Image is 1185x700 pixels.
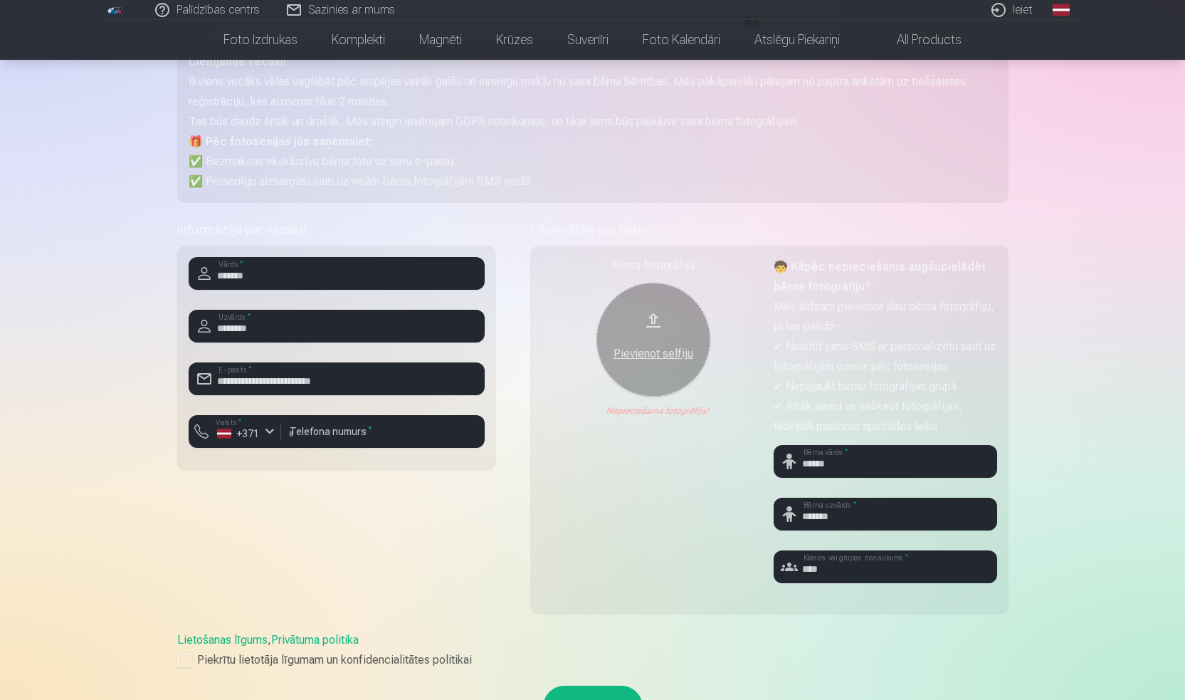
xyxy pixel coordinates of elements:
[315,20,402,60] a: Komplekti
[271,633,359,647] a: Privātuma politika
[479,20,550,60] a: Krūzes
[177,220,496,240] h5: Informācija par vecāku
[626,20,737,60] a: Foto kalendāri
[542,257,765,274] div: Bērna fotogrāfija
[774,377,997,397] p: ✔ Nepajaukt bērnu fotogrāfijas grupā
[189,72,997,112] p: Ikviens vecāks vēlas saglabāt pēc iespējas vairāk gaišu un sirsnīgu mirkļu no sava bērna bērnības...
[177,652,1008,669] label: Piekrītu lietotāja līgumam un konfidencialitātes politikai
[189,112,997,132] p: Tas būs daudz ērtāk un drošāk. Mēs stingri ievērojam GDPR noteikumus, un tikai jums būs piekļuve ...
[550,20,626,60] a: Suvenīri
[189,55,286,68] strong: Cienījamie vecāki!
[402,20,479,60] a: Magnēti
[737,20,857,60] a: Atslēgu piekariņi
[189,152,997,172] p: ✅ Bezmaksas ekskluzīvu bērna foto uz savu e-pastu
[211,417,246,428] label: Valsts
[177,633,268,647] a: Lietošanas līgums
[206,20,315,60] a: Foto izdrukas
[530,220,1008,240] h5: Informācija par bērnu
[189,135,372,148] strong: 🎁 Pēc fotosesijas jūs saņemsiet:
[774,337,997,377] p: ✔ Nosūtīt jums SMS ar personalizētu saiti uz fotogrāfijām uzreiz pēc fotosesijas
[774,260,986,293] strong: 🧒 Kāpēc nepieciešams augšupielādēt bērna fotogrāfiju?
[217,427,260,441] div: +371
[107,6,123,14] img: /fa1
[189,172,997,192] p: ✅ Personīgu aizsargātu saiti uz visām bērna fotogrāfijām SMS veidā
[774,397,997,437] p: ✔ Ātrāk atrast un sašķirot fotogrāfijas, tādējādi paātrinot apstrādes laiku
[177,632,1008,669] div: ,
[611,345,696,362] div: Pievienot selfiju
[596,283,710,397] button: Pievienot selfiju
[189,415,281,448] button: Valsts*+371
[774,297,997,337] p: Mēs lūdzam pievienot jūsu bērna fotogrāfiju, jo tas palīdz:
[857,20,979,60] a: All products
[542,405,765,417] div: Nepieciešama fotogrāfija!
